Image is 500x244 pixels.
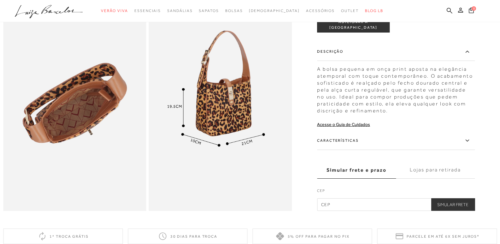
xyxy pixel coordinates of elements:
[317,188,475,197] label: CEP
[306,9,335,13] span: Acessórios
[101,9,128,13] span: Verão Viva
[365,9,383,13] span: BLOG LB
[317,122,370,127] a: Acesse o Guia de Cuidados
[377,229,497,244] div: Parcele em até 6x sem juros*
[396,162,475,179] label: Lojas para retirada
[467,7,476,15] button: 0
[134,5,161,17] a: noSubCategoriesText
[317,20,389,31] span: ADICIONAR À [GEOGRAPHIC_DATA]
[225,9,243,13] span: Bolsas
[199,5,219,17] a: noSubCategoriesText
[101,5,128,17] a: noSubCategoriesText
[317,62,475,114] div: A bolsa pequena em onça print aposta na elegância atemporal com toque contemporâneo. O acabamento...
[431,198,475,211] button: Simular Frete
[341,5,359,17] a: noSubCategoriesText
[199,9,219,13] span: Sapatos
[317,132,475,150] label: Características
[249,5,300,17] a: noSubCategoriesText
[317,17,390,33] button: ADICIONAR À [GEOGRAPHIC_DATA]
[225,5,243,17] a: noSubCategoriesText
[317,43,475,61] label: Descrição
[3,229,123,244] div: 1ª troca grátis
[253,229,372,244] div: 5% off para pagar no PIX
[341,9,359,13] span: Outlet
[249,9,300,13] span: [DEMOGRAPHIC_DATA]
[134,9,161,13] span: Essenciais
[167,5,192,17] a: noSubCategoriesText
[128,229,247,244] div: 30 dias para troca
[317,162,396,179] label: Simular frete e prazo
[365,5,383,17] a: BLOG LB
[472,6,476,11] span: 0
[167,9,192,13] span: Sandálias
[306,5,335,17] a: noSubCategoriesText
[317,198,475,211] input: CEP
